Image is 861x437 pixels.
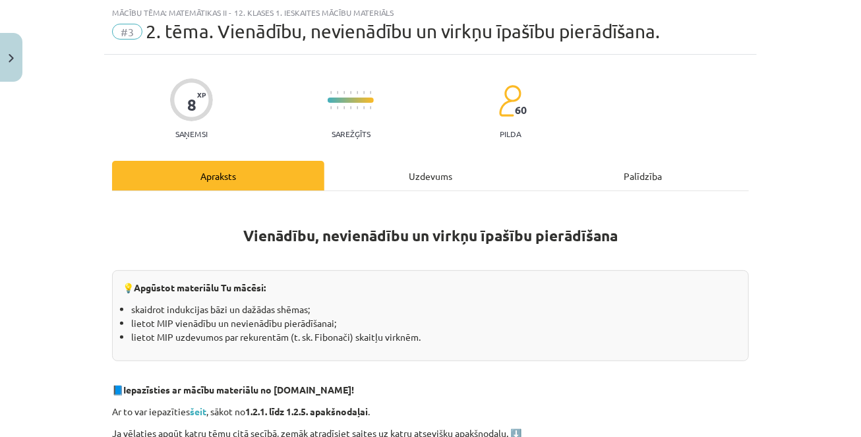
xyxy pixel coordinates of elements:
[357,106,358,109] img: icon-short-line-57e1e144782c952c97e751825c79c345078a6d821885a25fce030b3d8c18986b.svg
[324,161,537,190] div: Uzdevums
[537,161,749,190] div: Palīdzība
[350,106,351,109] img: icon-short-line-57e1e144782c952c97e751825c79c345078a6d821885a25fce030b3d8c18986b.svg
[112,383,749,397] p: 📘
[190,405,206,417] a: šeit
[350,91,351,94] img: icon-short-line-57e1e144782c952c97e751825c79c345078a6d821885a25fce030b3d8c18986b.svg
[146,20,660,42] span: 2. tēma. Vienādību, nevienādību un virkņu īpašību pierādīšana.
[243,226,618,245] strong: Vienādību, nevienādību un virkņu īpašību pierādīšana
[131,316,738,330] li: lietot MIP vienādību un nevienādību pierādīšanai;
[337,91,338,94] img: icon-short-line-57e1e144782c952c97e751825c79c345078a6d821885a25fce030b3d8c18986b.svg
[112,24,142,40] span: #3
[330,91,332,94] img: icon-short-line-57e1e144782c952c97e751825c79c345078a6d821885a25fce030b3d8c18986b.svg
[197,91,206,98] span: XP
[112,8,749,17] div: Mācību tēma: Matemātikas ii - 12. klases 1. ieskaites mācību materiāls
[9,54,14,63] img: icon-close-lesson-0947bae3869378f0d4975bcd49f059093ad1ed9edebbc8119c70593378902aed.svg
[500,129,521,138] p: pilda
[515,104,527,116] span: 60
[330,106,332,109] img: icon-short-line-57e1e144782c952c97e751825c79c345078a6d821885a25fce030b3d8c18986b.svg
[363,106,365,109] img: icon-short-line-57e1e144782c952c97e751825c79c345078a6d821885a25fce030b3d8c18986b.svg
[370,106,371,109] img: icon-short-line-57e1e144782c952c97e751825c79c345078a6d821885a25fce030b3d8c18986b.svg
[245,405,368,417] strong: 1.2.1. līdz 1.2.5. apakšnodaļai
[123,281,738,295] p: 💡
[337,106,338,109] img: icon-short-line-57e1e144782c952c97e751825c79c345078a6d821885a25fce030b3d8c18986b.svg
[332,129,371,138] p: Sarežģīts
[134,281,266,293] b: Apgūstot materiālu Tu mācēsi:
[343,106,345,109] img: icon-short-line-57e1e144782c952c97e751825c79c345078a6d821885a25fce030b3d8c18986b.svg
[131,330,738,344] li: lietot MIP uzdevumos par rekurentām (t. sk. Fibonači) skaitļu virknēm.
[357,91,358,94] img: icon-short-line-57e1e144782c952c97e751825c79c345078a6d821885a25fce030b3d8c18986b.svg
[363,91,365,94] img: icon-short-line-57e1e144782c952c97e751825c79c345078a6d821885a25fce030b3d8c18986b.svg
[343,91,345,94] img: icon-short-line-57e1e144782c952c97e751825c79c345078a6d821885a25fce030b3d8c18986b.svg
[112,161,324,190] div: Apraksts
[123,384,354,395] strong: Iepazīsties ar mācību materiālu no [DOMAIN_NAME]!
[131,303,738,316] li: skaidrot indukcijas bāzi un dažādas shēmas;
[112,405,749,419] p: Ar to var iepazīties , sākot no .
[370,91,371,94] img: icon-short-line-57e1e144782c952c97e751825c79c345078a6d821885a25fce030b3d8c18986b.svg
[498,84,521,117] img: students-c634bb4e5e11cddfef0936a35e636f08e4e9abd3cc4e673bd6f9a4125e45ecb1.svg
[170,129,213,138] p: Saņemsi
[187,96,196,114] div: 8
